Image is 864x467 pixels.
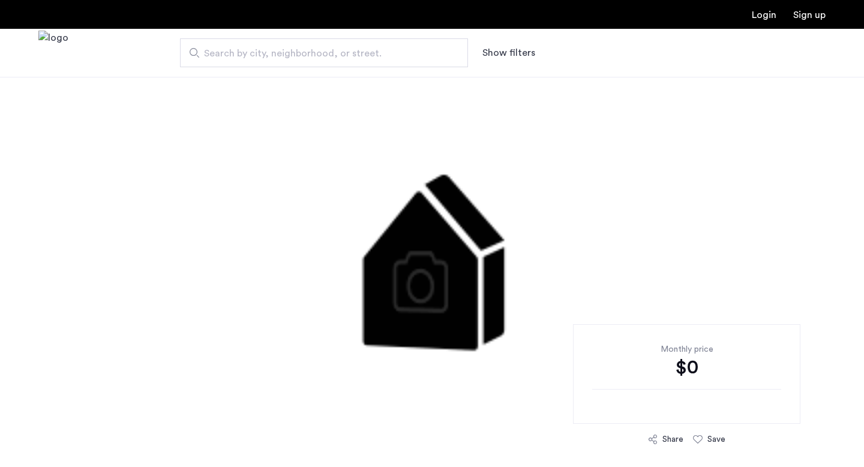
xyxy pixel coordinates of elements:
[180,38,468,67] input: Apartment Search
[752,10,776,20] a: Login
[155,77,709,437] img: 2.gif
[38,31,68,76] img: logo
[707,433,725,445] div: Save
[204,46,434,61] span: Search by city, neighborhood, or street.
[482,46,535,60] button: Show or hide filters
[592,343,781,355] div: Monthly price
[793,10,826,20] a: Registration
[662,433,683,445] div: Share
[38,31,68,76] a: Cazamio Logo
[592,355,781,379] div: $0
